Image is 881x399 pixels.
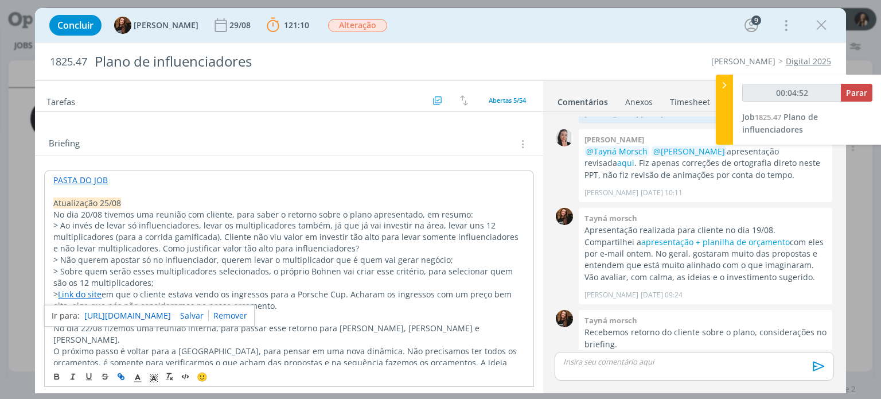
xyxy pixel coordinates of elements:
a: Job1825.47Plano de influenciadores [742,111,818,135]
a: [PERSON_NAME] [711,56,775,67]
button: 121:10 [264,16,312,34]
p: > em que o cliente estava vendo os ingressos para a Porsche Cup. Acharam os ingressos com um preç... [53,289,524,312]
p: Recebemos retorno do cliente sobre o plano, considerações no briefing. [584,327,827,350]
span: 121:10 [284,20,309,30]
button: Parar [841,84,872,102]
p: Apresentação realizada para cliente no dia 19/08. Compartilhei a com eles por e-mail ontem. No ge... [584,224,827,283]
p: No dia 20/08 tivemos uma reunião com cliente, para saber o retorno sobre o plano apresentado, em ... [53,209,524,220]
div: 9 [751,16,761,25]
p: No dia 22/08 fizemos uma reunião interna, para passar esse retorno para [PERSON_NAME], [PERSON_NA... [53,323,524,346]
span: 1825.47 [50,56,87,68]
p: [PERSON_NAME] [584,188,638,198]
a: [URL][DOMAIN_NAME] [84,308,171,323]
span: 🙂 [197,371,208,382]
button: 🙂 [194,370,210,383]
span: Tarefas [46,94,75,107]
a: aqui [617,157,634,168]
a: apresentação + planilha de orçamento [641,237,790,247]
img: T [556,208,573,225]
p: O próximo passo é voltar para a [GEOGRAPHIC_DATA], para pensar em uma nova dinâmica. Não precisam... [53,346,524,380]
span: [DATE] 09:24 [641,290,683,300]
img: T [114,17,131,34]
span: Concluir [57,21,93,30]
div: 29/08 [229,21,253,29]
p: > Sobre quem serão esses multiplicadores selecionados, o próprio Bohnen vai criar esse critério, ... [53,266,524,289]
b: [PERSON_NAME] [584,134,644,145]
p: > Ao invés de levar só influenciadores, levar os multiplicadores também, já que já vai investir n... [53,220,524,254]
img: T [556,310,573,327]
div: Plano de influenciadores [89,48,501,76]
span: Atualização 25/08 [53,197,121,208]
span: @[PERSON_NAME] [653,146,725,157]
span: 1825.47 [755,112,781,122]
b: Tayná morsch [584,315,637,326]
p: > Não querem apostar só no influenciador, querem levar o multiplicador que é quem vai gerar negócio; [53,254,524,266]
a: PASTA DO JOB [53,175,108,185]
span: [PERSON_NAME] [134,21,198,29]
button: 9 [742,16,761,34]
span: @Tayná Morsch [586,146,648,157]
a: Timesheet [669,91,711,108]
p: apresentação revisada . Fiz apenas correções de ortografia direto neste PPT, não fiz revisão de a... [584,146,827,181]
span: Cor de Fundo [146,370,162,383]
div: Anexos [625,96,653,108]
span: Parar [846,87,867,98]
span: Abertas 5/54 [489,96,526,104]
button: Concluir [49,15,102,36]
div: dialog [35,8,845,393]
a: Link do site [58,289,102,300]
button: T[PERSON_NAME] [114,17,198,34]
span: [DATE] 10:11 [641,188,683,198]
a: Comentários [557,91,609,108]
span: Cor do Texto [130,370,146,383]
b: Tayná morsch [584,213,637,223]
button: Alteração [328,18,388,33]
a: Digital 2025 [786,56,831,67]
span: Plano de influenciadores [742,111,818,135]
img: C [556,129,573,146]
img: arrow-down-up.svg [460,95,468,106]
span: Briefing [49,137,80,152]
span: Alteração [328,19,387,32]
p: [PERSON_NAME] [584,290,638,300]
